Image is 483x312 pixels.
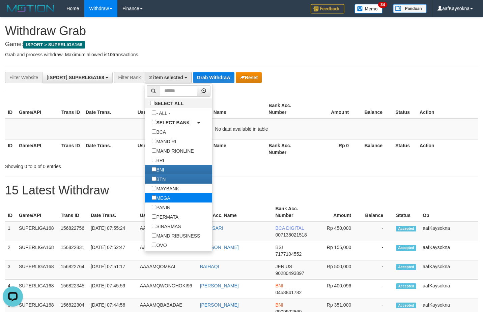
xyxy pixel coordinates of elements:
[107,52,113,57] strong: 10
[145,212,185,221] label: PERMATA
[393,4,427,13] img: panduan.png
[5,260,16,280] td: 3
[361,222,393,241] td: -
[393,139,417,158] th: Status
[275,251,302,257] span: Copy 7177104552 to clipboard
[197,202,273,222] th: Bank Acc. Name
[145,165,171,174] label: BNI
[275,302,283,308] span: BNI
[137,241,197,260] td: AAAAMQCONICAL12
[152,167,156,171] input: BNI
[5,139,16,158] th: ID
[16,260,58,280] td: SUPERLIGA168
[275,264,292,269] span: JENIUS
[16,241,58,260] td: SUPERLIGA168
[47,75,104,80] span: [ISPORT] SUPERLIGA168
[16,280,58,299] td: SUPERLIGA168
[16,222,58,241] td: SUPERLIGA168
[361,280,393,299] td: -
[135,99,187,119] th: User ID
[417,139,478,158] th: Action
[187,139,266,158] th: Bank Acc. Name
[5,99,16,119] th: ID
[393,99,417,119] th: Status
[5,41,478,48] h4: Game:
[275,245,283,250] span: BSI
[59,99,83,119] th: Trans ID
[152,177,156,181] input: BTN
[396,303,416,308] span: Accepted
[266,139,308,158] th: Bank Acc. Number
[88,202,137,222] th: Date Trans.
[275,225,304,231] span: BCA DIGITAL
[145,193,177,202] label: MEGA
[5,160,196,170] div: Showing 0 to 0 of 0 entries
[152,139,156,143] input: MANDIRI
[152,214,156,219] input: PERMATA
[88,260,137,280] td: [DATE] 07:51:17
[359,99,393,119] th: Balance
[83,99,135,119] th: Date Trans.
[275,283,283,288] span: BNI
[152,111,156,115] input: - ALL -
[88,280,137,299] td: [DATE] 07:45:59
[354,4,383,13] img: Button%20Memo.svg
[58,280,88,299] td: 156822345
[266,99,308,119] th: Bank Acc. Number
[5,72,42,83] div: Filter Website
[308,139,359,158] th: Rp 0
[150,101,154,105] input: SELECT ALL
[152,120,156,124] input: SELECT BANK
[5,241,16,260] td: 2
[313,260,361,280] td: Rp 500,000
[236,72,262,83] button: Reset
[145,231,207,240] label: MANDIRIBUSINESS
[145,221,188,231] label: SINARMAS
[88,222,137,241] td: [DATE] 07:55:24
[187,99,266,119] th: Bank Acc. Name
[200,264,219,269] a: BAIHAQI
[58,202,88,222] th: Trans ID
[420,280,478,299] td: aafKaysokna
[145,184,186,193] label: MAYBANK
[378,2,387,8] span: 34
[5,202,16,222] th: ID
[273,202,313,222] th: Bank Acc. Number
[145,98,190,108] label: SELECT ALL
[5,51,478,58] p: Grab and process withdraw. Maximum allowed is transactions.
[145,174,172,184] label: BTN
[393,202,420,222] th: Status
[417,99,478,119] th: Action
[137,280,197,299] td: AAAAMQWONGHOKI96
[137,260,197,280] td: AAAAMQOMBAI
[275,290,302,295] span: Copy 0458841782 to clipboard
[16,99,59,119] th: Game/API
[361,202,393,222] th: Balance
[5,3,56,13] img: MOTION_logo.png
[23,41,85,49] span: ISPORT > SUPERLIGA168
[361,260,393,280] td: -
[145,240,173,250] label: OVO
[114,72,145,83] div: Filter Bank
[5,184,478,197] h1: 15 Latest Withdraw
[145,146,200,155] label: MANDIRIONLINE
[396,283,416,289] span: Accepted
[58,241,88,260] td: 156822831
[135,139,187,158] th: User ID
[152,224,156,228] input: SINARMAS
[3,3,23,23] button: Open LiveChat chat widget
[156,120,190,125] b: SELECT BANK
[396,245,416,251] span: Accepted
[313,280,361,299] td: Rp 400,096
[42,72,112,83] button: [ISPORT] SUPERLIGA168
[5,280,16,299] td: 4
[313,241,361,260] td: Rp 155,000
[200,283,239,288] a: [PERSON_NAME]
[361,241,393,260] td: -
[137,222,197,241] td: AAAAMQFAREZA1
[152,129,156,134] input: BCA
[137,202,197,222] th: User ID
[5,222,16,241] td: 1
[313,222,361,241] td: Rp 450,000
[313,202,361,222] th: Amount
